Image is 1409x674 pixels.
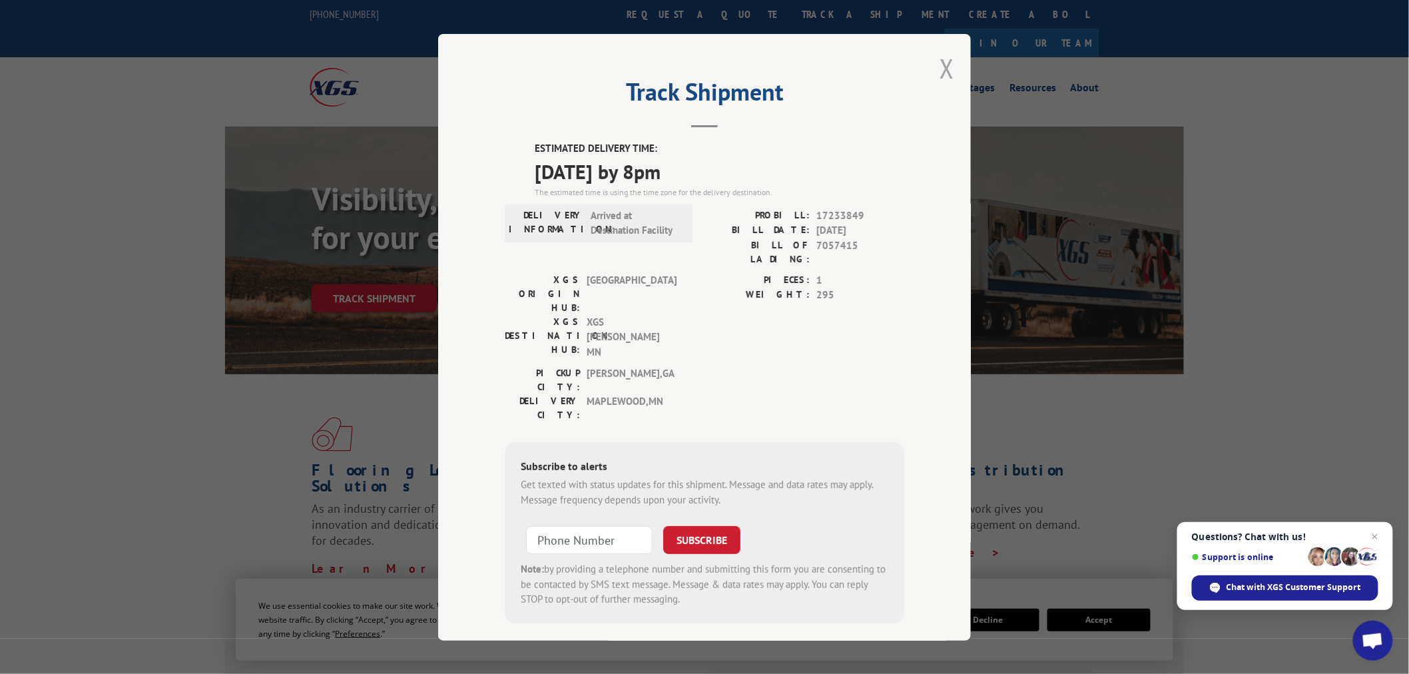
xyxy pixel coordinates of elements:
[505,272,580,314] label: XGS ORIGIN HUB:
[816,238,904,266] span: 7057415
[1367,529,1383,545] span: Close chat
[816,288,904,303] span: 295
[521,563,544,575] strong: Note:
[816,223,904,238] span: [DATE]
[1192,531,1378,542] span: Questions? Chat with us!
[591,208,681,238] span: Arrived at Destination Facility
[704,238,810,266] label: BILL OF LADING:
[521,458,888,478] div: Subscribe to alerts
[1192,552,1304,562] span: Support is online
[526,526,653,554] input: Phone Number
[535,186,904,198] div: The estimated time is using the time zone for the delivery destination.
[816,272,904,288] span: 1
[535,156,904,186] span: [DATE] by 8pm
[505,83,904,108] h2: Track Shipment
[587,272,677,314] span: [GEOGRAPHIC_DATA]
[816,208,904,223] span: 17233849
[1192,575,1378,601] div: Chat with XGS Customer Support
[521,478,888,507] div: Get texted with status updates for this shipment. Message and data rates may apply. Message frequ...
[587,314,677,360] span: XGS [PERSON_NAME] MN
[535,141,904,157] label: ESTIMATED DELIVERY TIME:
[1227,581,1361,593] span: Chat with XGS Customer Support
[505,366,580,394] label: PICKUP CITY:
[663,526,740,554] button: SUBSCRIBE
[509,208,584,238] label: DELIVERY INFORMATION:
[587,394,677,422] span: MAPLEWOOD , MN
[704,272,810,288] label: PIECES:
[704,208,810,223] label: PROBILL:
[704,288,810,303] label: WEIGHT:
[521,562,888,607] div: by providing a telephone number and submitting this form you are consenting to be contacted by SM...
[940,51,954,86] button: Close modal
[1353,621,1393,661] div: Open chat
[505,394,580,422] label: DELIVERY CITY:
[704,223,810,238] label: BILL DATE:
[587,366,677,394] span: [PERSON_NAME] , GA
[505,314,580,360] label: XGS DESTINATION HUB:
